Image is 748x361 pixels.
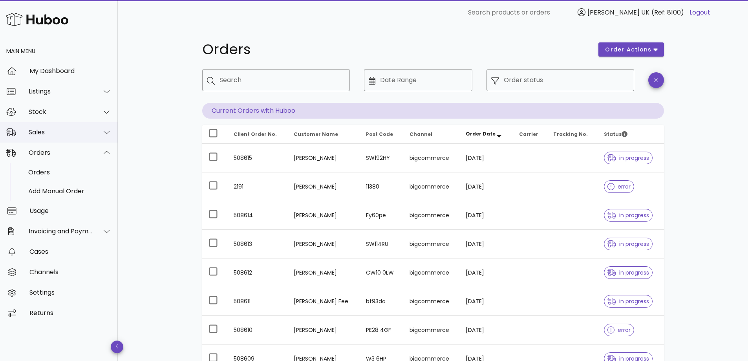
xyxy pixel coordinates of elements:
[360,201,403,230] td: Fy60pe
[29,289,112,296] div: Settings
[360,287,403,316] td: bt93da
[227,258,287,287] td: 508612
[287,316,360,345] td: [PERSON_NAME]
[287,287,360,316] td: [PERSON_NAME] Fee
[234,131,277,137] span: Client Order No.
[227,316,287,345] td: 508610
[459,230,513,258] td: [DATE]
[689,8,710,17] a: Logout
[604,131,627,137] span: Status
[360,144,403,172] td: SW192HY
[29,67,112,75] div: My Dashboard
[403,287,459,316] td: bigcommerce
[360,172,403,201] td: 11380
[607,213,649,218] span: in progress
[360,258,403,287] td: CW10 0LW
[403,125,459,144] th: Channel
[227,287,287,316] td: 508611
[605,46,652,54] span: order actions
[607,327,631,333] span: error
[607,184,631,189] span: error
[459,316,513,345] td: [DATE]
[598,125,664,144] th: Status
[553,131,588,137] span: Tracking No.
[403,258,459,287] td: bigcommerce
[607,155,649,161] span: in progress
[227,172,287,201] td: 2191
[410,131,432,137] span: Channel
[403,230,459,258] td: bigcommerce
[547,125,598,144] th: Tracking No.
[202,42,589,57] h1: Orders
[287,258,360,287] td: [PERSON_NAME]
[607,241,649,247] span: in progress
[287,125,360,144] th: Customer Name
[29,88,93,95] div: Listings
[227,230,287,258] td: 508613
[287,230,360,258] td: [PERSON_NAME]
[403,201,459,230] td: bigcommerce
[587,8,649,17] span: [PERSON_NAME] UK
[29,149,93,156] div: Orders
[294,131,338,137] span: Customer Name
[403,144,459,172] td: bigcommerce
[287,201,360,230] td: [PERSON_NAME]
[459,172,513,201] td: [DATE]
[403,316,459,345] td: bigcommerce
[651,8,684,17] span: (Ref: 8100)
[287,172,360,201] td: [PERSON_NAME]
[360,125,403,144] th: Post Code
[29,128,93,136] div: Sales
[29,248,112,255] div: Cases
[29,227,93,235] div: Invoicing and Payments
[227,144,287,172] td: 508615
[459,201,513,230] td: [DATE]
[360,316,403,345] td: PE28 4GF
[287,144,360,172] td: [PERSON_NAME]
[607,299,649,304] span: in progress
[459,258,513,287] td: [DATE]
[5,11,68,28] img: Huboo Logo
[459,125,513,144] th: Order Date: Sorted descending. Activate to remove sorting.
[459,144,513,172] td: [DATE]
[29,309,112,317] div: Returns
[29,207,112,214] div: Usage
[598,42,664,57] button: order actions
[513,125,547,144] th: Carrier
[466,130,496,137] span: Order Date
[519,131,538,137] span: Carrier
[459,287,513,316] td: [DATE]
[28,169,112,176] div: Orders
[227,201,287,230] td: 508614
[29,268,112,276] div: Channels
[202,103,664,119] p: Current Orders with Huboo
[366,131,393,137] span: Post Code
[29,108,93,115] div: Stock
[360,230,403,258] td: SW114RU
[607,270,649,275] span: in progress
[227,125,287,144] th: Client Order No.
[28,187,112,195] div: Add Manual Order
[403,172,459,201] td: bigcommerce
